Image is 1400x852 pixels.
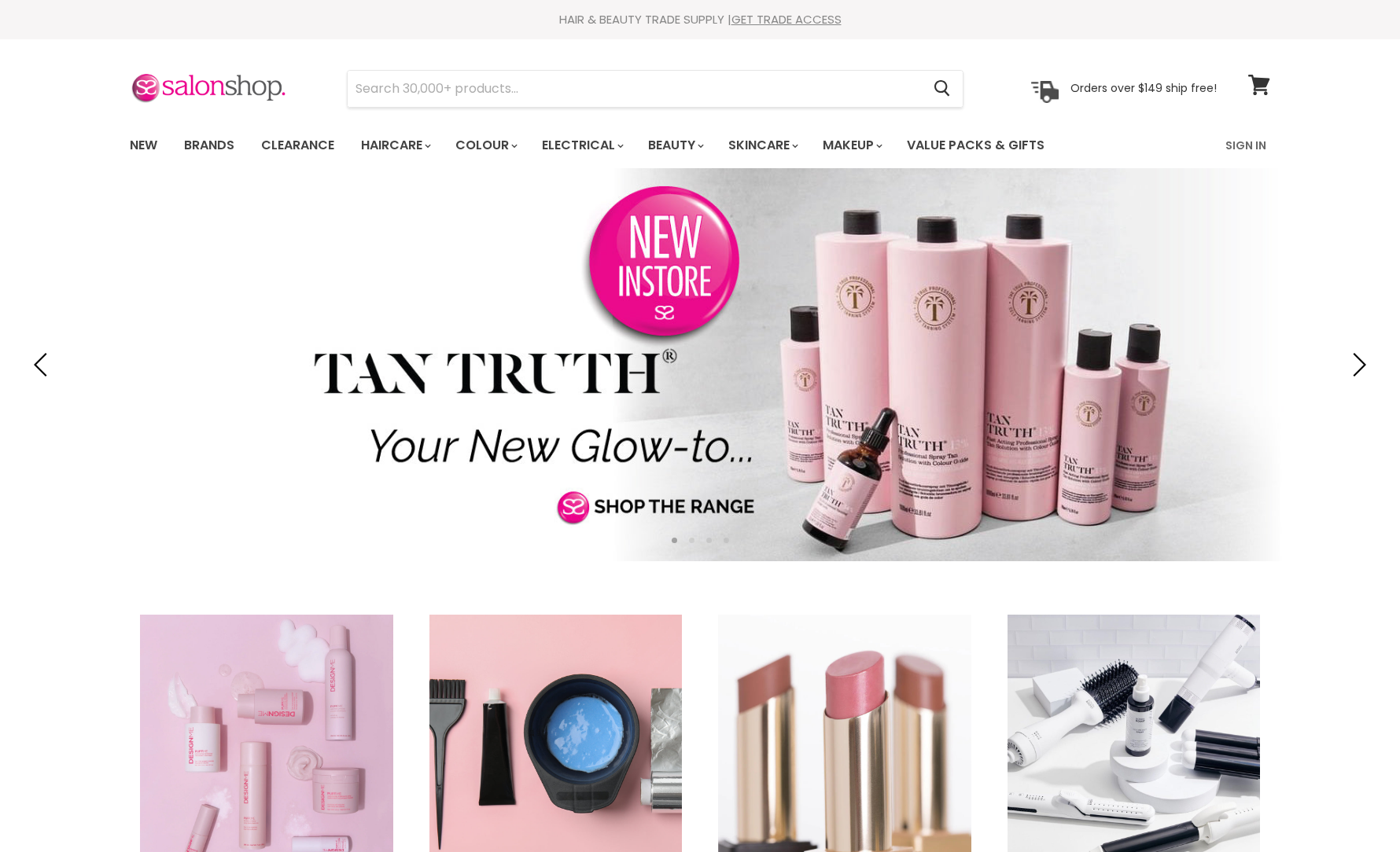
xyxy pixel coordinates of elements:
a: New [118,129,169,162]
div: HAIR & BEAUTY TRADE SUPPLY | [110,12,1290,28]
ul: Main menu [118,123,1137,168]
a: Skincare [717,129,808,162]
li: Page dot 2 [689,538,694,543]
a: Makeup [811,129,892,162]
a: GET TRADE ACCESS [731,11,842,28]
a: Colour [444,129,527,162]
li: Page dot 4 [724,538,729,543]
button: Previous [28,349,59,380]
p: Orders over $149 ship free! [1070,81,1217,95]
button: Search [921,71,963,107]
a: Value Packs & Gifts [895,129,1056,162]
a: Clearance [249,129,346,162]
a: Electrical [530,129,633,162]
a: Beauty [636,129,713,162]
a: Haircare [349,129,440,162]
input: Search [348,71,921,107]
nav: Main [110,123,1290,168]
a: Sign In [1216,129,1276,162]
li: Page dot 1 [672,538,677,543]
form: Product [347,70,963,108]
a: Brands [172,129,246,162]
button: Next [1341,349,1372,380]
li: Page dot 3 [706,538,712,543]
